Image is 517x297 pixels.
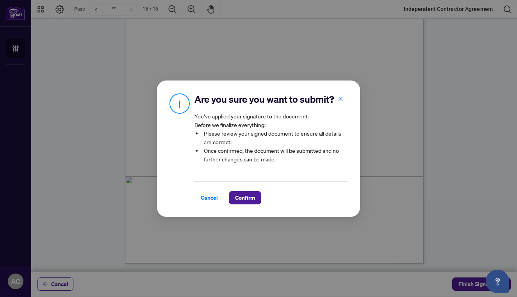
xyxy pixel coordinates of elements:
button: Confirm [229,191,261,204]
h2: Are you sure you want to submit? [194,93,348,106]
article: You’ve applied your signature to the document. Before we finalize everything: [194,112,348,169]
li: Please review your signed document to ensure all details are correct. [202,129,348,146]
li: Once confirmed, the document will be submitted and no further changes can be made. [202,146,348,163]
button: Open asap [486,270,509,293]
span: Confirm [235,191,255,204]
span: close [338,96,343,101]
span: Cancel [201,191,218,204]
img: Info Icon [169,93,190,114]
button: Cancel [194,191,224,204]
